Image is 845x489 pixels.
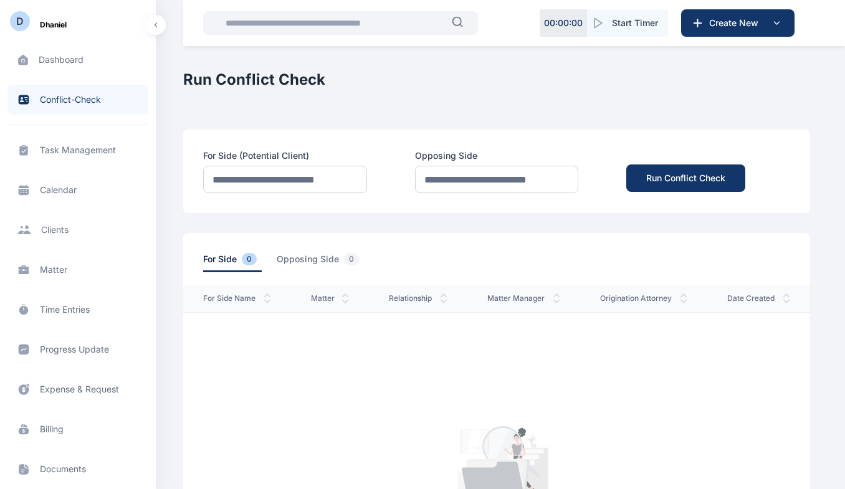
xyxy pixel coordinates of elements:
a: time entries [7,295,148,325]
span: Dhaniel [40,19,67,31]
button: Create New [681,9,795,37]
a: clients [7,215,148,245]
a: calendar [7,175,148,205]
a: billing [7,414,148,444]
span: Create New [704,17,769,29]
button: Run Conflict Check [626,164,745,192]
span: Matter [311,293,349,303]
a: conflict-check [7,85,148,115]
div: Run Conflict Check [646,172,725,184]
span: Origination Attorney [600,293,688,303]
a: task management [7,135,148,165]
span: opposing side [277,253,364,272]
a: for side0 [203,253,277,272]
a: documents [7,454,148,484]
a: opposing side0 [277,253,379,272]
span: 0 [344,253,359,265]
button: Start Timer [587,9,668,37]
label: Opposing Side [415,150,579,162]
span: For Side Name [203,293,271,303]
span: Start Timer [612,17,658,29]
label: For Side (Potential Client) [203,150,367,162]
a: matter [7,255,148,285]
span: for side [203,253,262,272]
span: Matter Manager [487,293,560,303]
span: Relationship [389,293,447,303]
span: Date Created [727,293,790,303]
p: 00 : 00 : 00 [544,17,583,29]
a: progress update [7,335,148,364]
a: dashboard [7,45,148,75]
div: D [16,14,24,29]
button: D [10,15,30,35]
a: expense & request [7,374,148,404]
h2: Run Conflict Check [183,70,810,90]
span: 0 [242,253,257,265]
